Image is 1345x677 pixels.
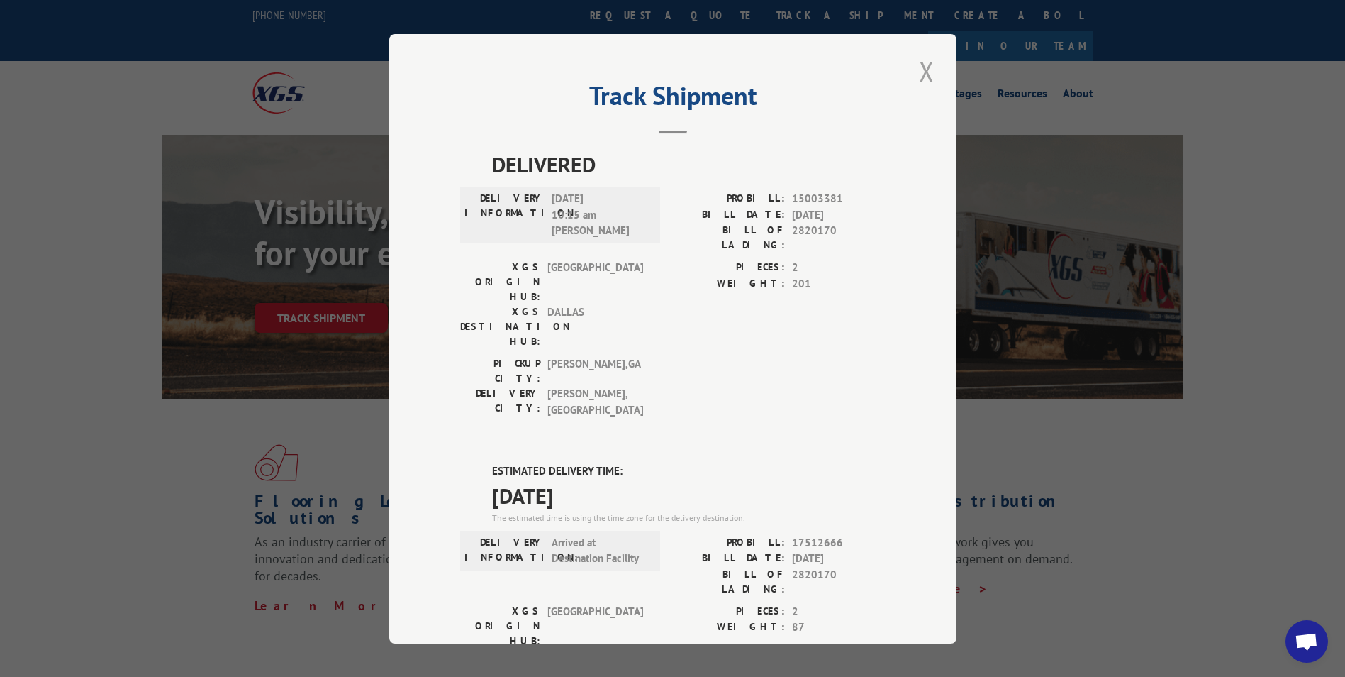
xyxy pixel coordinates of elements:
span: DALLAS [547,304,643,349]
label: ESTIMATED DELIVERY TIME: [492,463,886,480]
span: [PERSON_NAME] , [GEOGRAPHIC_DATA] [547,386,643,418]
span: 15003381 [792,191,886,207]
span: 2820170 [792,223,886,253]
label: XGS DESTINATION HUB: [460,304,540,349]
a: Open chat [1285,620,1328,663]
label: DELIVERY INFORMATION: [464,191,545,239]
label: BILL OF LADING: [673,223,785,253]
label: BILL DATE: [673,207,785,223]
span: 17512666 [792,534,886,551]
span: [DATE] [492,479,886,511]
span: [DATE] 10:15 am [PERSON_NAME] [552,191,647,239]
span: DELIVERED [492,148,886,180]
label: BILL OF LADING: [673,566,785,596]
span: 2820170 [792,566,886,596]
h2: Track Shipment [460,86,886,113]
button: Close modal [915,52,939,91]
label: WEIGHT: [673,275,785,292]
span: [GEOGRAPHIC_DATA] [547,260,643,304]
span: 87 [792,620,886,636]
span: 2 [792,603,886,620]
span: 2 [792,260,886,276]
label: PIECES: [673,603,785,620]
span: 201 [792,275,886,292]
span: [DATE] [792,207,886,223]
span: [DATE] [792,551,886,567]
label: PIECES: [673,260,785,276]
label: XGS ORIGIN HUB: [460,260,540,304]
label: DELIVERY CITY: [460,386,540,418]
label: PROBILL: [673,534,785,551]
span: [GEOGRAPHIC_DATA] [547,603,643,648]
label: XGS ORIGIN HUB: [460,603,540,648]
label: WEIGHT: [673,620,785,636]
label: BILL DATE: [673,551,785,567]
label: DELIVERY INFORMATION: [464,534,545,566]
span: Arrived at Destination Facility [552,534,647,566]
label: PROBILL: [673,191,785,207]
div: The estimated time is using the time zone for the delivery destination. [492,511,886,524]
label: PICKUP CITY: [460,356,540,386]
span: [PERSON_NAME] , GA [547,356,643,386]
